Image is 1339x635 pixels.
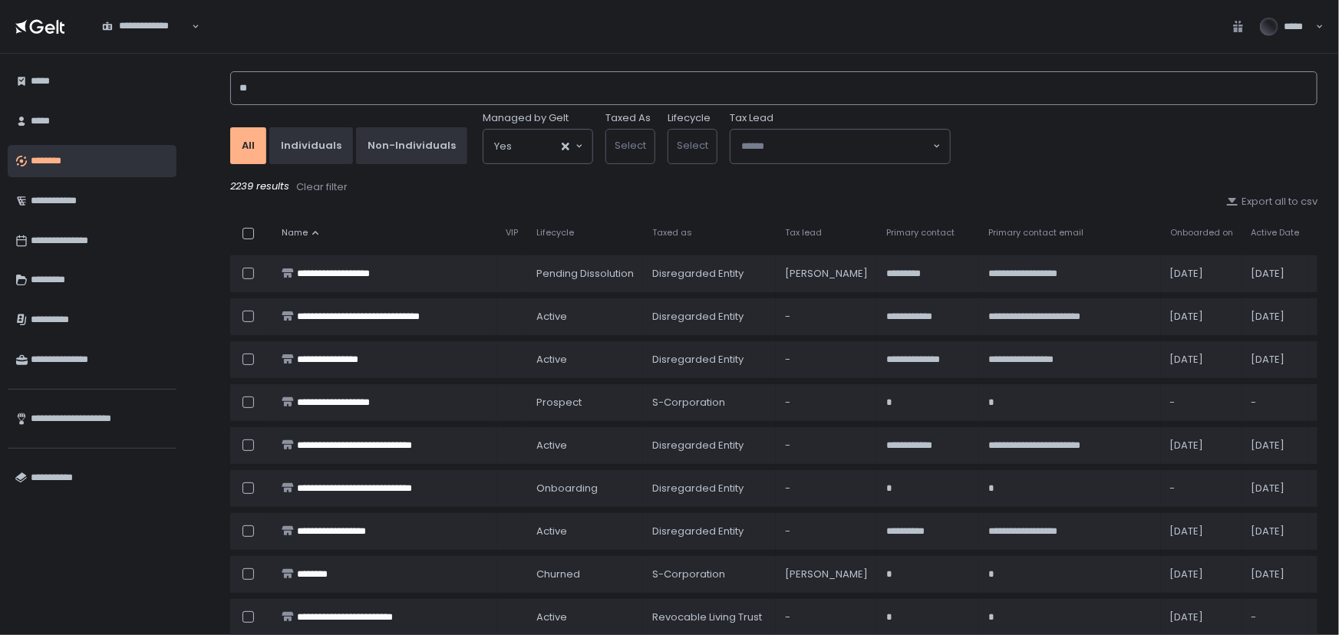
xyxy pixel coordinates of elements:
span: Name [282,227,308,239]
label: Taxed As [605,111,651,125]
div: Search for option [731,130,950,163]
div: Revocable Living Trust [652,610,767,624]
span: prospect [536,396,582,410]
span: Primary contact email [988,227,1083,239]
span: Tax Lead [730,111,773,125]
div: - [1170,396,1233,410]
button: Clear Selected [562,143,569,150]
div: [DATE] [1170,610,1233,624]
input: Search for option [102,33,190,48]
div: 2239 results [230,179,1318,195]
div: - [785,525,868,538]
span: VIP [506,227,518,239]
span: active [536,610,567,624]
div: [DATE] [1252,353,1300,367]
input: Search for option [741,139,932,154]
div: - [785,439,868,452]
span: Lifecycle [536,227,574,239]
div: Search for option [92,11,200,43]
button: Clear filter [295,179,348,195]
div: [DATE] [1252,439,1300,452]
span: active [536,439,567,452]
span: Taxed as [652,227,692,239]
div: [DATE] [1170,525,1233,538]
div: S-Corporation [652,568,767,581]
div: [DATE] [1170,568,1233,581]
span: churned [536,568,580,581]
div: - [785,482,868,495]
span: Select [677,138,708,153]
div: - [1252,396,1300,410]
div: Non-Individuals [368,139,456,153]
div: [DATE] [1170,353,1233,367]
span: active [536,310,567,324]
div: [DATE] [1252,568,1300,581]
div: - [785,353,868,367]
button: All [230,127,266,164]
div: - [1170,482,1233,495]
div: [DATE] [1170,310,1233,324]
span: Select [615,138,646,153]
div: [DATE] [1252,310,1300,324]
span: Primary contact [886,227,955,239]
div: Individuals [281,139,341,153]
div: Disregarded Entity [652,267,767,281]
div: [PERSON_NAME] [785,267,868,281]
div: - [785,610,868,624]
div: Disregarded Entity [652,482,767,495]
span: Onboarded on [1170,227,1233,239]
button: Non-Individuals [356,127,467,164]
span: Tax lead [785,227,822,239]
div: [DATE] [1252,267,1300,281]
div: Disregarded Entity [652,353,767,367]
div: - [785,310,868,324]
div: - [785,396,868,410]
button: Individuals [269,127,353,164]
div: [DATE] [1170,439,1233,452]
div: [DATE] [1252,525,1300,538]
span: active [536,353,567,367]
span: Yes [494,139,512,154]
div: [DATE] [1252,482,1300,495]
input: Search for option [512,139,560,154]
div: Clear filter [296,180,348,194]
span: onboarding [536,482,598,495]
span: Managed by Gelt [483,111,569,125]
label: Lifecycle [668,111,711,125]
div: S-Corporation [652,396,767,410]
div: Search for option [483,130,592,163]
span: active [536,525,567,538]
div: All [242,139,255,153]
div: Disregarded Entity [652,439,767,452]
button: Export all to csv [1226,195,1318,209]
div: [DATE] [1170,267,1233,281]
div: [PERSON_NAME] [785,568,868,581]
span: Active Date [1252,227,1300,239]
div: Disregarded Entity [652,525,767,538]
div: Disregarded Entity [652,310,767,324]
span: pending Dissolution [536,267,634,281]
div: - [1252,610,1300,624]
